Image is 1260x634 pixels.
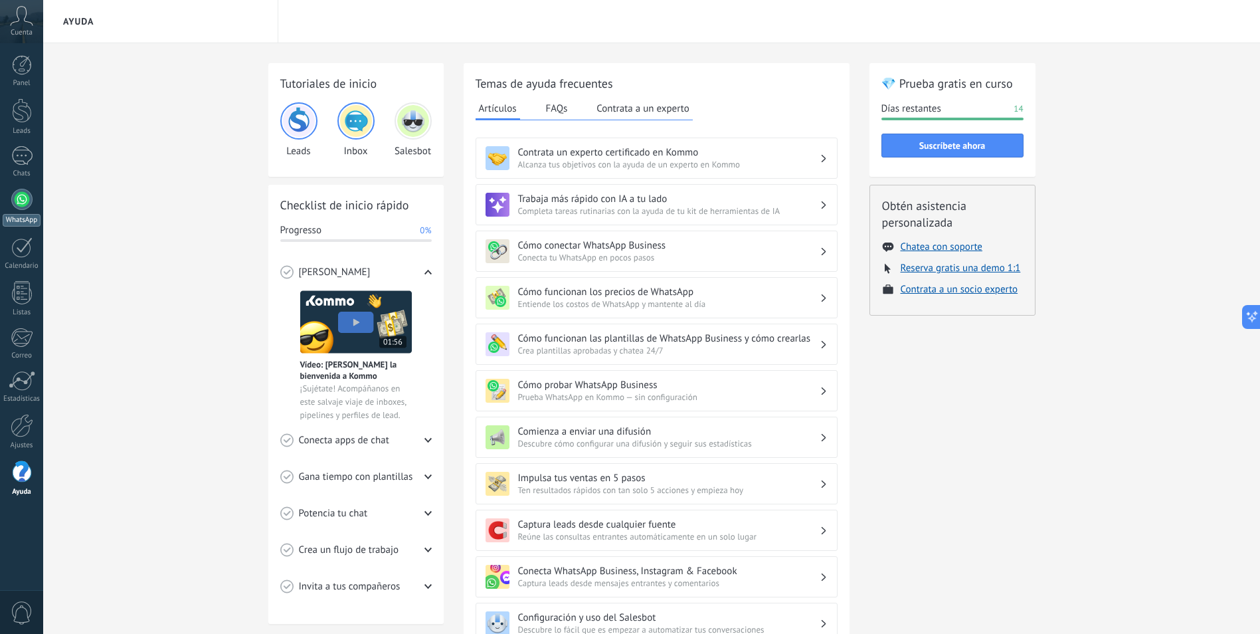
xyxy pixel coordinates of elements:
[518,332,820,345] h3: Cómo funcionan las plantillas de WhatsApp Business y cómo crearlas
[476,75,838,92] h2: Temas de ayuda frecuentes
[299,544,399,557] span: Crea un flujo de trabajo
[299,507,368,520] span: Potencia tu chat
[395,102,432,158] div: Salesbot
[300,359,412,381] span: Vídeo: [PERSON_NAME] la bienvenida a Kommo
[299,266,371,279] span: [PERSON_NAME]
[518,205,820,217] span: Completa tareas rutinarias con la ayuda de tu kit de herramientas de IA
[518,438,820,449] span: Descubre cómo configurar una difusión y seguir sus estadísticas
[518,298,820,310] span: Entiende los costos de WhatsApp y mantente al día
[518,379,820,391] h3: Cómo probar WhatsApp Business
[518,425,820,438] h3: Comienza a enviar una difusión
[280,224,321,237] span: Progresso
[518,146,820,159] h3: Contrata un experto certificado en Kommo
[881,75,1024,92] h2: 💎 Prueba gratis en curso
[3,488,41,496] div: Ayuda
[1014,102,1023,116] span: 14
[299,580,401,593] span: Invita a tus compañeros
[280,102,317,158] div: Leads
[518,518,820,531] h3: Captura leads desde cualquier fuente
[3,79,41,88] div: Panel
[3,308,41,317] div: Listas
[299,434,389,447] span: Conecta apps de chat
[3,127,41,136] div: Leads
[476,98,520,120] button: Artículos
[3,169,41,178] div: Chats
[420,224,431,237] span: 0%
[881,102,941,116] span: Días restantes
[518,345,820,356] span: Crea plantillas aprobadas y chatea 24/7
[881,134,1024,158] button: Suscríbete ahora
[518,286,820,298] h3: Cómo funcionan los precios de WhatsApp
[518,565,820,578] h3: Conecta WhatsApp Business, Instagram & Facebook
[3,441,41,450] div: Ajustes
[300,382,412,422] span: ¡Sujétate! Acompáñanos en este salvaje viaje de inboxes, pipelines y perfiles de lead.
[280,197,432,213] h2: Checklist de inicio rápido
[518,578,820,589] span: Captura leads desde mensajes entrantes y comentarios
[518,193,820,205] h3: Trabaja más rápido con IA a tu lado
[3,214,41,227] div: WhatsApp
[3,262,41,270] div: Calendario
[299,471,413,484] span: Gana tiempo con plantillas
[337,102,375,158] div: Inbox
[901,262,1021,274] button: Reserva gratis una demo 1:1
[300,290,412,354] img: Meet video
[518,239,820,252] h3: Cómo conectar WhatsApp Business
[280,75,432,92] h2: Tutoriales de inicio
[882,197,1023,231] h2: Obtén asistencia personalizada
[901,283,1018,296] button: Contrata a un socio experto
[3,352,41,360] div: Correo
[518,472,820,484] h3: Impulsa tus ventas en 5 pasos
[593,98,692,118] button: Contrata a un experto
[518,159,820,170] span: Alcanza tus objetivos con la ayuda de un experto en Kommo
[919,141,986,150] span: Suscríbete ahora
[518,252,820,263] span: Conecta tu WhatsApp en pocos pasos
[518,484,820,496] span: Ten resultados rápidos con tan solo 5 acciones y empieza hoy
[518,391,820,403] span: Prueba WhatsApp en Kommo — sin configuración
[518,611,820,624] h3: Configuración y uso del Salesbot
[901,241,982,253] button: Chatea con soporte
[543,98,571,118] button: FAQs
[11,29,33,37] span: Cuenta
[518,531,820,542] span: Reúne las consultas entrantes automáticamente en un solo lugar
[3,395,41,403] div: Estadísticas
